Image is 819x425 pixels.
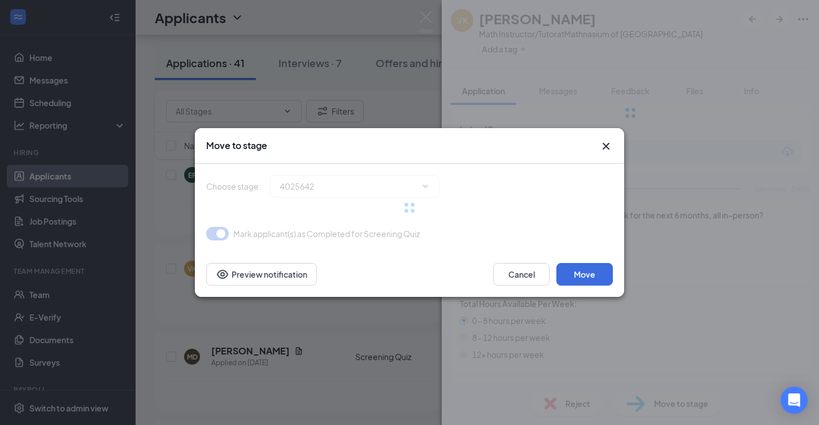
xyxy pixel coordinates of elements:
[206,139,267,152] h3: Move to stage
[556,263,613,286] button: Move
[781,387,808,414] div: Open Intercom Messenger
[493,263,550,286] button: Cancel
[216,268,229,281] svg: Eye
[206,263,317,286] button: Preview notificationEye
[599,139,613,153] button: Close
[599,139,613,153] svg: Cross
